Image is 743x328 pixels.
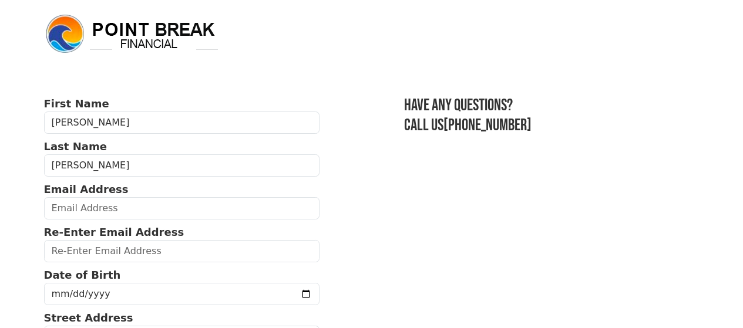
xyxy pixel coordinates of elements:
[443,116,532,135] a: [PHONE_NUMBER]
[404,96,699,116] h3: Have any questions?
[44,197,320,219] input: Email Address
[44,154,320,177] input: Last Name
[44,226,184,238] strong: Re-Enter Email Address
[44,183,129,195] strong: Email Address
[44,140,107,153] strong: Last Name
[44,97,109,110] strong: First Name
[44,240,320,262] input: Re-Enter Email Address
[44,111,320,134] input: First Name
[404,116,699,136] h3: Call us
[44,269,121,281] strong: Date of Birth
[44,13,220,55] img: logo.png
[44,312,133,324] strong: Street Address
